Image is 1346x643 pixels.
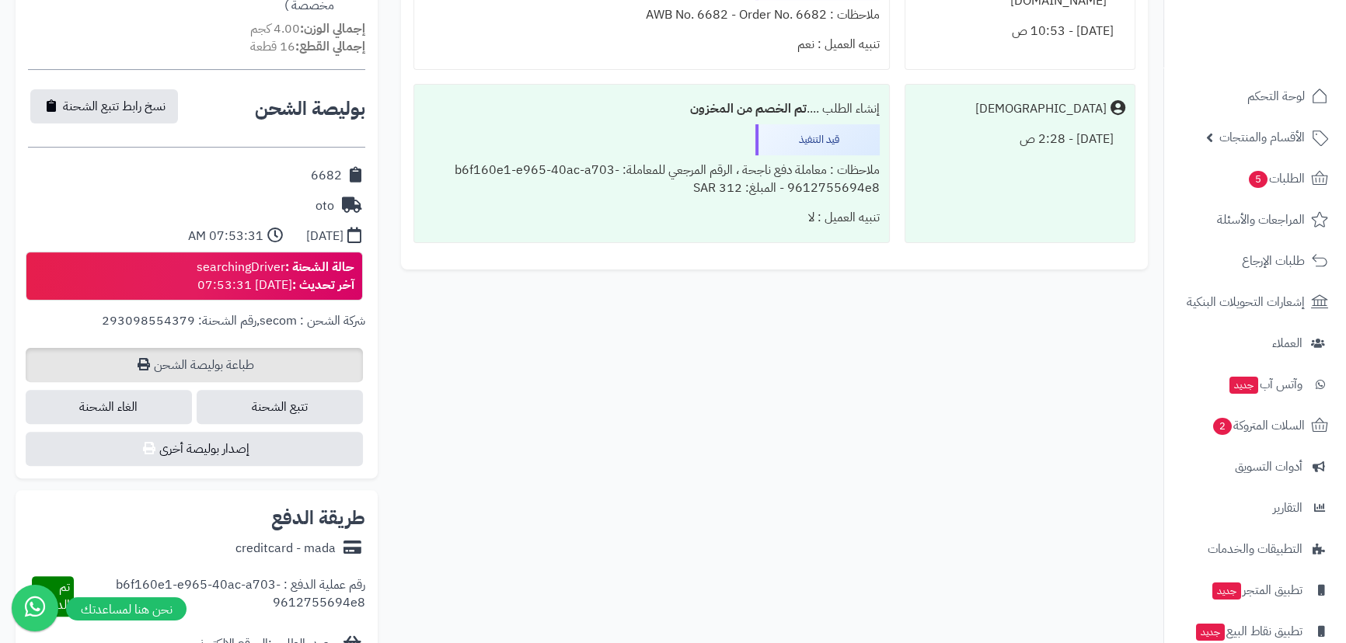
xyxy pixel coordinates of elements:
[1212,415,1305,436] span: السلات المتروكة
[1229,377,1258,394] span: جديد
[285,258,354,276] strong: حالة الشحنة :
[74,576,365,617] div: رقم عملية الدفع : b6f160e1-e965-40ac-a703-9612755694e8
[197,390,363,424] a: تتبع الشحنة
[1173,325,1337,362] a: العملاء
[316,197,334,215] div: oto
[1247,85,1305,107] span: لوحة التحكم
[255,99,365,118] h2: بوليصة الشحن
[197,259,354,294] div: searchingDriver [DATE] 07:53:31
[292,276,354,294] strong: آخر تحديث :
[915,124,1125,155] div: [DATE] - 2:28 ص
[235,540,336,558] div: creditcard - mada
[1173,201,1337,238] a: المراجعات والأسئلة
[1196,624,1225,641] span: جديد
[271,509,365,527] h2: طريقة الدفع
[1173,530,1337,568] a: التطبيقات والخدمات
[424,203,880,233] div: تنبيه العميل : لا
[755,124,880,155] div: قيد التنفيذ
[1213,418,1232,435] span: 2
[26,390,192,424] span: الغاء الشحنة
[424,155,880,203] div: ملاحظات : معاملة دفع ناجحة ، الرقم المرجعي للمعاملة: b6f160e1-e965-40ac-a703-9612755694e8 - المبل...
[1173,366,1337,403] a: وآتس آبجديد
[188,228,263,245] div: 07:53:31 AM
[1249,171,1268,188] span: 5
[250,37,365,56] small: 16 قطعة
[1235,456,1302,478] span: أدوات التسويق
[1228,374,1302,395] span: وآتس آب
[1219,127,1305,148] span: الأقسام والمنتجات
[28,312,365,348] div: ,
[1217,209,1305,231] span: المراجعات والأسئلة
[260,311,365,330] span: شركة الشحن : secom
[26,432,363,466] button: إصدار بوليصة أخرى
[1273,497,1302,519] span: التقارير
[1211,579,1302,601] span: تطبيق المتجر
[1173,160,1337,197] a: الطلبات5
[975,100,1107,118] div: [DEMOGRAPHIC_DATA]
[250,19,365,38] small: 4.00 كجم
[1187,291,1305,313] span: إشعارات التحويلات البنكية
[1173,448,1337,485] a: أدوات التسويق
[102,311,256,330] span: رقم الشحنة: 293098554379
[300,19,365,38] strong: إجمالي الوزن:
[30,89,178,123] button: نسخ رابط تتبع الشحنة
[63,97,166,116] span: نسخ رابط تتبع الشحنة
[1173,489,1337,527] a: التقارير
[295,37,365,56] strong: إجمالي القطع:
[26,348,363,382] a: طباعة بوليصة الشحن
[424,94,880,124] div: إنشاء الطلب ....
[1247,168,1305,189] span: الطلبات
[1212,582,1241,600] span: جديد
[1173,242,1337,280] a: طلبات الإرجاع
[690,99,807,118] b: تم الخصم من المخزون
[306,228,343,245] div: [DATE]
[1173,78,1337,115] a: لوحة التحكم
[424,30,880,60] div: تنبيه العميل : نعم
[1272,332,1302,354] span: العملاء
[1242,250,1305,272] span: طلبات الإرجاع
[915,16,1125,47] div: [DATE] - 10:53 ص
[1208,538,1302,560] span: التطبيقات والخدمات
[1173,407,1337,444] a: السلات المتروكة2
[1173,572,1337,609] a: تطبيق المتجرجديد
[1173,283,1337,321] a: إشعارات التحويلات البنكية
[1194,620,1302,642] span: تطبيق نقاط البيع
[311,167,342,185] div: 6682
